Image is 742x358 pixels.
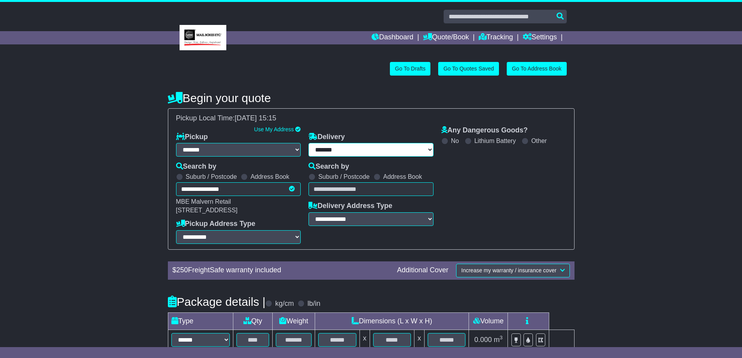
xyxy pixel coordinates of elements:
button: Increase my warranty / insurance cover [456,264,569,277]
span: m [494,336,503,344]
a: Quote/Book [423,31,469,44]
label: Pickup [176,133,208,141]
td: Weight [273,312,315,330]
span: 0.000 [474,336,492,344]
a: Go To Address Book [507,62,566,76]
td: Volume [469,312,508,330]
span: [DATE] 15:15 [235,114,277,122]
div: $ FreightSafe warranty included [169,266,393,275]
div: Additional Cover [393,266,452,275]
label: Pickup Address Type [176,220,256,228]
td: Type [168,312,233,330]
a: Go To Quotes Saved [438,62,499,76]
sup: 3 [500,335,503,340]
span: 250 [176,266,188,274]
label: Delivery [308,133,345,141]
a: Go To Drafts [390,62,430,76]
label: Address Book [383,173,422,180]
td: Dimensions (L x W x H) [315,312,469,330]
label: Lithium Battery [474,137,516,145]
label: Any Dangerous Goods? [441,126,528,135]
a: Dashboard [372,31,413,44]
img: MBE Malvern [180,25,226,50]
a: Tracking [479,31,513,44]
span: MBE Malvern Retail [176,198,231,205]
a: Settings [523,31,557,44]
span: Increase my warranty / insurance cover [461,267,556,273]
label: kg/cm [275,300,294,308]
a: Use My Address [254,126,294,132]
h4: Package details | [168,295,266,308]
div: Pickup Local Time: [172,114,570,123]
td: x [360,330,370,350]
label: Delivery Address Type [308,202,392,210]
td: x [414,330,425,350]
label: lb/in [307,300,320,308]
label: Search by [308,162,349,171]
td: Qty [233,312,273,330]
span: [STREET_ADDRESS] [176,207,238,213]
label: Suburb / Postcode [186,173,237,180]
label: Suburb / Postcode [318,173,370,180]
label: No [451,137,459,145]
label: Address Book [250,173,289,180]
label: Search by [176,162,217,171]
label: Other [531,137,547,145]
h4: Begin your quote [168,92,575,104]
